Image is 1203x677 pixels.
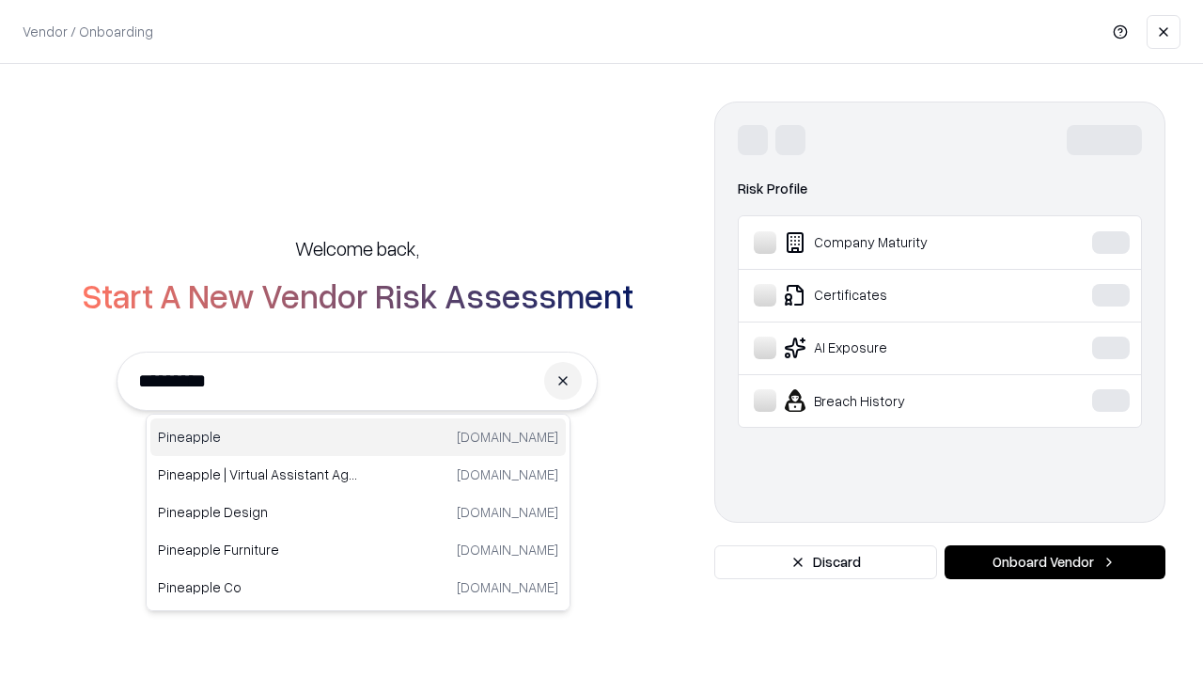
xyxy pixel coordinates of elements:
[754,337,1035,359] div: AI Exposure
[457,427,558,447] p: [DOMAIN_NAME]
[82,276,633,314] h2: Start A New Vendor Risk Assessment
[295,235,419,261] h5: Welcome back,
[738,178,1142,200] div: Risk Profile
[146,414,570,611] div: Suggestions
[158,540,358,559] p: Pineapple Furniture
[754,231,1035,254] div: Company Maturity
[754,284,1035,307] div: Certificates
[754,389,1035,412] div: Breach History
[714,545,937,579] button: Discard
[158,464,358,484] p: Pineapple | Virtual Assistant Agency
[945,545,1165,579] button: Onboard Vendor
[457,502,558,522] p: [DOMAIN_NAME]
[457,577,558,597] p: [DOMAIN_NAME]
[457,464,558,484] p: [DOMAIN_NAME]
[158,577,358,597] p: Pineapple Co
[23,22,153,41] p: Vendor / Onboarding
[158,502,358,522] p: Pineapple Design
[457,540,558,559] p: [DOMAIN_NAME]
[158,427,358,447] p: Pineapple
